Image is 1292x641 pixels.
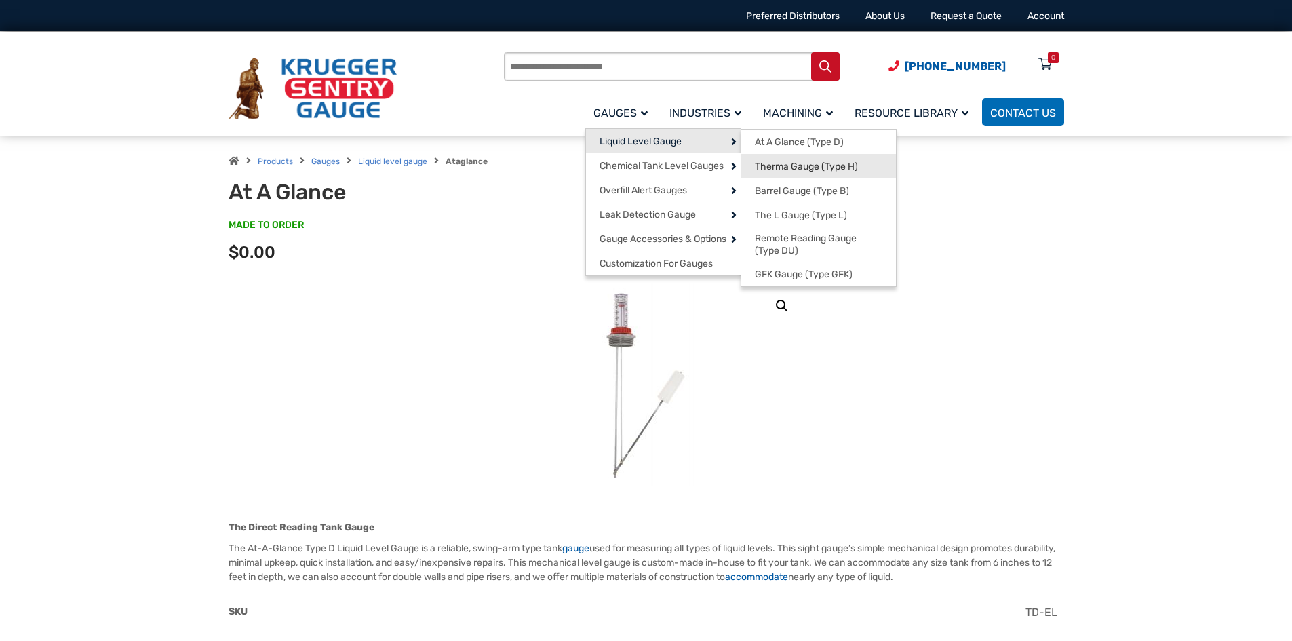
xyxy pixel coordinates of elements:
a: Chemical Tank Level Gauges [586,153,741,178]
a: Barrel Gauge (Type B) [741,178,896,203]
span: Gauge Accessories & Options [600,233,726,246]
a: Products [258,157,293,166]
a: accommodate [725,571,788,583]
span: Overfill Alert Gauges [600,184,687,197]
strong: The Direct Reading Tank Gauge [229,522,374,533]
a: Request a Quote [931,10,1002,22]
img: At A Glance [564,283,727,486]
span: TD-EL [1025,606,1057,619]
a: Gauges [311,157,340,166]
a: Resource Library [846,96,982,128]
a: Machining [755,96,846,128]
a: Account [1027,10,1064,22]
a: Overfill Alert Gauges [586,178,741,202]
img: Krueger Sentry Gauge [229,58,397,120]
span: Remote Reading Gauge (Type DU) [755,233,882,256]
span: Contact Us [990,106,1056,119]
span: Gauges [593,106,648,119]
div: 0 [1051,52,1055,63]
a: View full-screen image gallery [770,294,794,318]
a: Leak Detection Gauge [586,202,741,227]
h1: At A Glance [229,179,563,205]
a: At A Glance (Type D) [741,130,896,154]
a: Gauge Accessories & Options [586,227,741,251]
a: gauge [562,543,589,554]
a: Customization For Gauges [586,251,741,275]
a: Preferred Distributors [746,10,840,22]
span: The L Gauge (Type L) [755,210,847,222]
span: SKU [229,606,248,617]
p: The At-A-Glance Type D Liquid Level Gauge is a reliable, swing-arm type tank used for measuring a... [229,541,1064,584]
span: Resource Library [855,106,968,119]
span: $0.00 [229,243,275,262]
span: Industries [669,106,741,119]
span: Barrel Gauge (Type B) [755,185,849,197]
span: At A Glance (Type D) [755,136,844,149]
a: GFK Gauge (Type GFK) [741,262,896,286]
a: Contact Us [982,98,1064,126]
strong: Ataglance [446,157,488,166]
a: Remote Reading Gauge (Type DU) [741,227,896,262]
span: Chemical Tank Level Gauges [600,160,724,172]
span: GFK Gauge (Type GFK) [755,269,853,281]
a: The L Gauge (Type L) [741,203,896,227]
a: Liquid Level Gauge [586,129,741,153]
span: Machining [763,106,833,119]
a: Therma Gauge (Type H) [741,154,896,178]
span: Therma Gauge (Type H) [755,161,858,173]
a: Liquid level gauge [358,157,427,166]
span: Liquid Level Gauge [600,136,682,148]
a: About Us [865,10,905,22]
a: Industries [661,96,755,128]
span: [PHONE_NUMBER] [905,60,1006,73]
span: MADE TO ORDER [229,218,304,232]
a: Gauges [585,96,661,128]
span: Leak Detection Gauge [600,209,696,221]
a: Phone Number (920) 434-8860 [888,58,1006,75]
span: Customization For Gauges [600,258,713,270]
